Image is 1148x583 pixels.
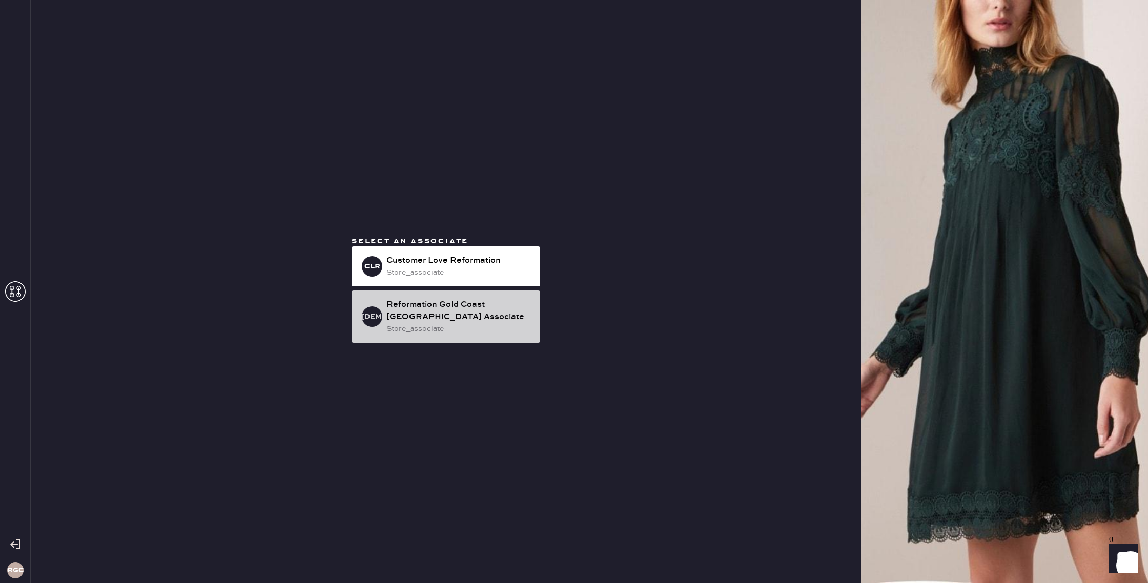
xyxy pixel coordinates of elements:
[364,263,380,270] h3: CLR
[362,313,382,320] h3: [DEMOGRAPHIC_DATA]
[352,237,468,246] span: Select an associate
[1099,537,1143,581] iframe: Front Chat
[386,255,532,267] div: Customer Love Reformation
[386,267,532,278] div: store_associate
[386,323,532,335] div: store_associate
[7,567,24,574] h3: RGCC
[386,299,532,323] div: Reformation Gold Coast [GEOGRAPHIC_DATA] Associate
